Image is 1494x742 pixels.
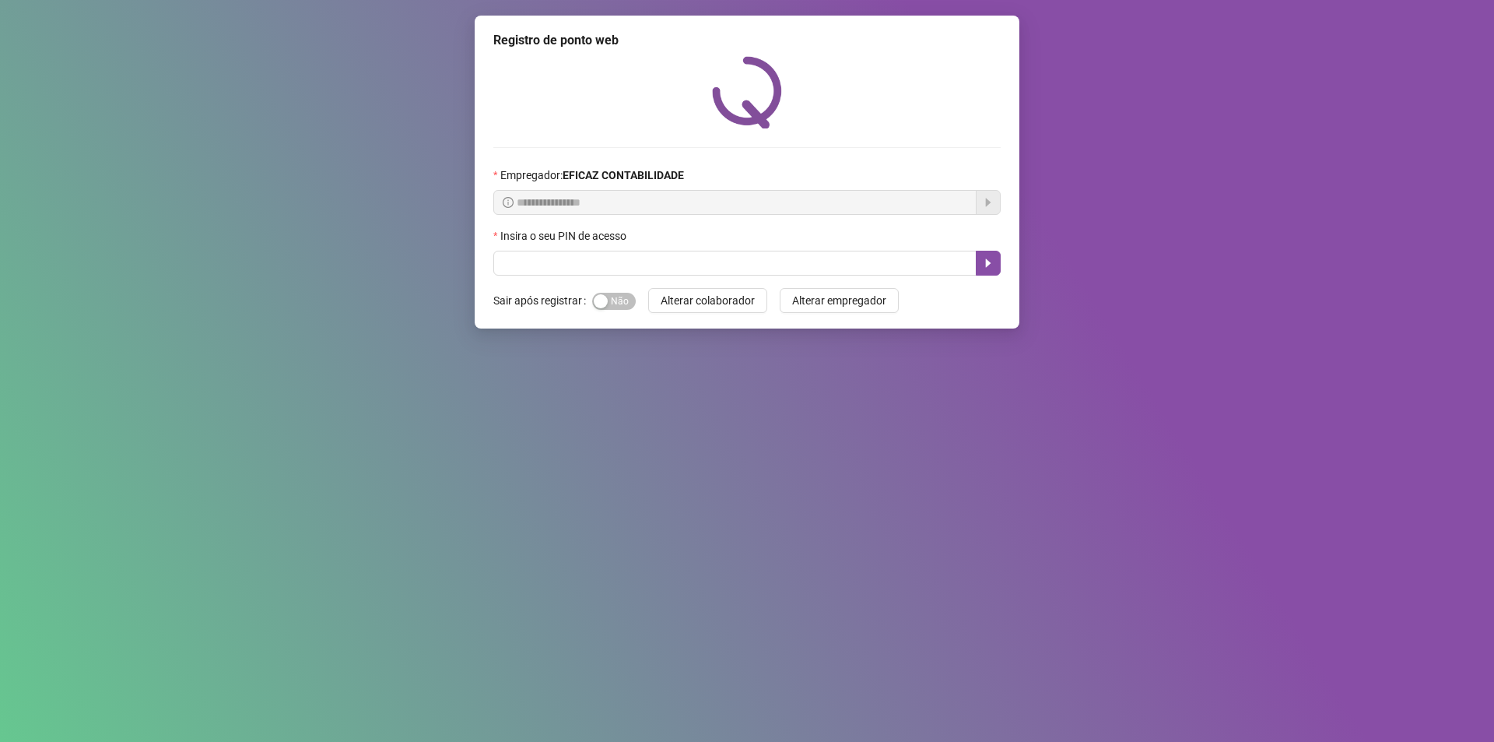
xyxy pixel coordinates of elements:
span: Empregador : [500,167,684,184]
button: Alterar empregador [780,288,899,313]
span: caret-right [982,257,994,269]
span: info-circle [503,197,514,208]
span: Alterar colaborador [661,292,755,309]
img: QRPoint [712,56,782,128]
strong: EFICAZ CONTABILIDADE [563,169,684,181]
div: Registro de ponto web [493,31,1001,50]
label: Insira o seu PIN de acesso [493,227,637,244]
label: Sair após registrar [493,288,592,313]
button: Alterar colaborador [648,288,767,313]
span: Alterar empregador [792,292,886,309]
